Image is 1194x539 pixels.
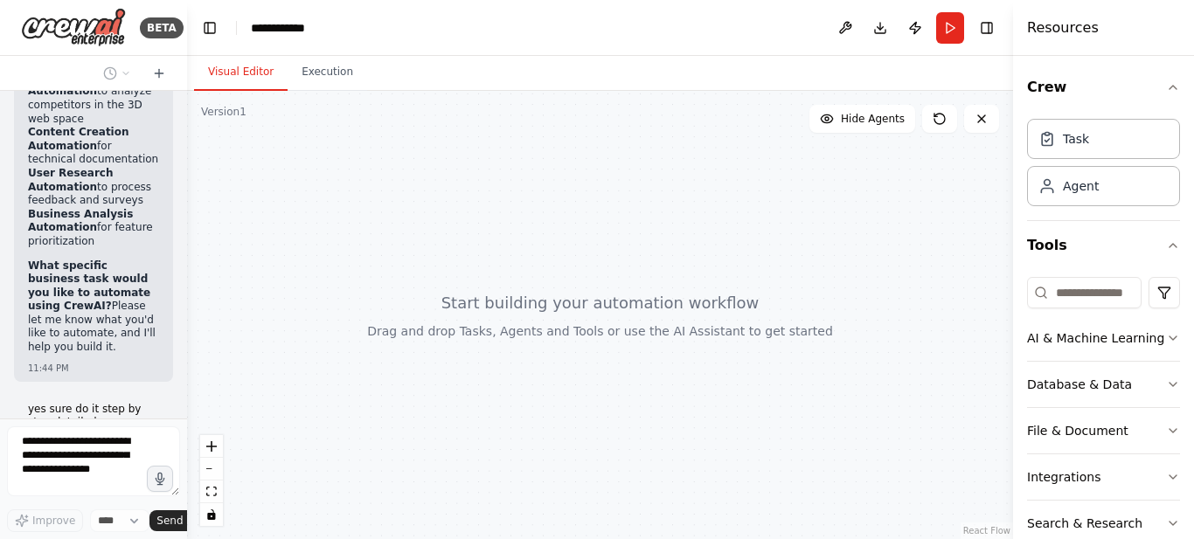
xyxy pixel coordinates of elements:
[1027,408,1180,453] button: File & Document
[1027,362,1180,407] button: Database & Data
[156,514,183,528] span: Send
[1027,422,1128,439] div: File & Document
[251,19,332,37] nav: breadcrumb
[28,167,159,208] li: to process feedback and surveys
[975,16,999,40] button: Hide right sidebar
[7,509,83,532] button: Improve
[149,510,204,531] button: Send
[200,435,223,458] button: zoom in
[1027,468,1100,486] div: Integrations
[1027,17,1099,38] h4: Resources
[288,54,367,91] button: Execution
[200,480,223,503] button: fit view
[201,105,246,119] div: Version 1
[145,63,173,84] button: Start a new chat
[32,514,75,528] span: Improve
[963,526,1010,536] a: React Flow attribution
[28,72,159,126] li: to analyze competitors in the 3D web space
[7,426,180,496] textarea: To enrich screen reader interactions, please activate Accessibility in Grammarly extension settings
[1063,177,1099,195] div: Agent
[28,403,159,430] p: yes sure do it step by step detailed
[28,259,159,355] p: Please let me know what you'd like to automate, and I'll help you build it.
[200,458,223,480] button: zoom out
[96,63,138,84] button: Switch to previous chat
[1027,454,1180,500] button: Integrations
[28,208,133,234] strong: Business Analysis Automation
[28,362,159,375] div: 11:44 PM
[1027,221,1180,270] button: Tools
[1027,376,1132,393] div: Database & Data
[194,54,288,91] button: Visual Editor
[1027,315,1180,361] button: AI & Machine Learning
[1027,112,1180,220] div: Crew
[28,126,129,152] strong: Content Creation Automation
[809,105,915,133] button: Hide Agents
[1063,130,1089,148] div: Task
[1027,515,1142,532] div: Search & Research
[28,259,150,313] strong: What specific business task would you like to automate using CrewAI?
[28,126,159,167] li: for technical documentation
[841,112,905,126] span: Hide Agents
[21,8,126,47] img: Logo
[1027,63,1180,112] button: Crew
[1027,329,1164,347] div: AI & Machine Learning
[200,503,223,526] button: toggle interactivity
[28,167,113,193] strong: User Research Automation
[200,435,223,526] div: React Flow controls
[198,16,222,40] button: Hide left sidebar
[28,208,159,249] li: for feature prioritization
[147,466,173,492] button: Click to speak your automation idea
[140,17,184,38] div: BETA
